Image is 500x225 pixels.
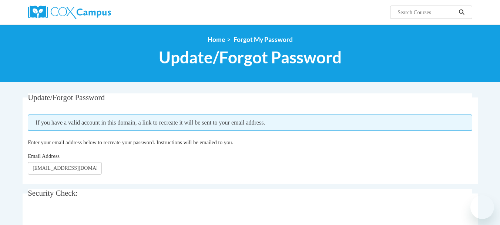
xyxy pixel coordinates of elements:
[28,6,169,19] a: Cox Campus
[28,162,102,175] input: Email
[234,36,293,43] span: Forgot My Password
[397,8,456,17] input: Search Courses
[28,115,472,131] span: If you have a valid account in this domain, a link to recreate it will be sent to your email addr...
[456,8,467,17] button: Search
[28,189,78,198] span: Security Check:
[159,47,342,67] span: Update/Forgot Password
[28,153,60,159] span: Email Address
[28,93,105,102] span: Update/Forgot Password
[28,6,111,19] img: Cox Campus
[28,139,233,145] span: Enter your email address below to recreate your password. Instructions will be emailed to you.
[458,10,465,15] i: 
[470,195,494,219] iframe: Button to launch messaging window
[208,36,225,43] a: Home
